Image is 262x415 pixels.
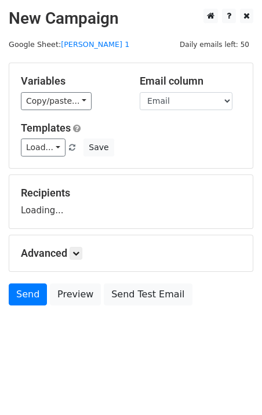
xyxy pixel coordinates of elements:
[21,139,65,156] a: Load...
[21,187,241,217] div: Loading...
[176,38,253,51] span: Daily emails left: 50
[21,75,122,88] h5: Variables
[50,283,101,305] a: Preview
[9,9,253,28] h2: New Campaign
[9,40,129,49] small: Google Sheet:
[83,139,114,156] button: Save
[21,247,241,260] h5: Advanced
[204,359,262,415] iframe: Chat Widget
[176,40,253,49] a: Daily emails left: 50
[21,122,71,134] a: Templates
[140,75,241,88] h5: Email column
[104,283,192,305] a: Send Test Email
[61,40,129,49] a: [PERSON_NAME] 1
[9,283,47,305] a: Send
[21,187,241,199] h5: Recipients
[21,92,92,110] a: Copy/paste...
